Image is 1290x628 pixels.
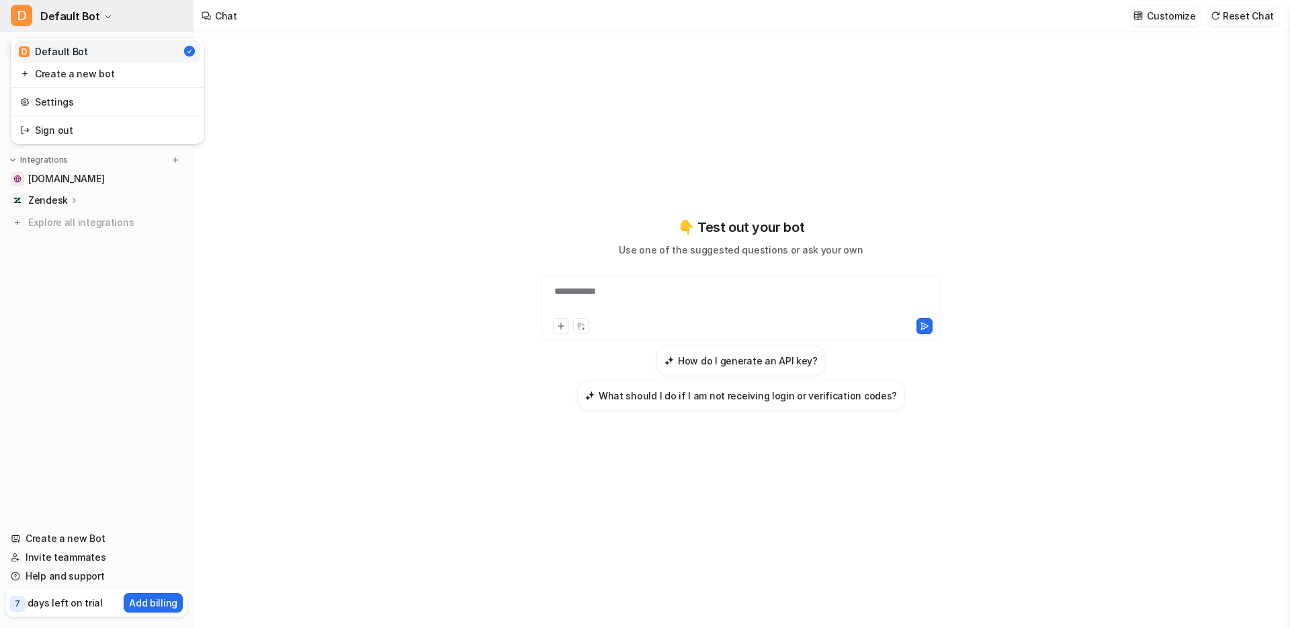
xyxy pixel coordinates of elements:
img: reset [20,95,30,109]
img: reset [20,67,30,81]
a: Create a new bot [15,63,200,85]
div: DDefault Bot [11,38,204,144]
img: reset [20,123,30,137]
a: Settings [15,91,200,113]
span: Default Bot [40,7,100,26]
span: D [11,5,32,26]
div: Default Bot [19,44,88,58]
a: Sign out [15,119,200,141]
span: D [19,46,30,57]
